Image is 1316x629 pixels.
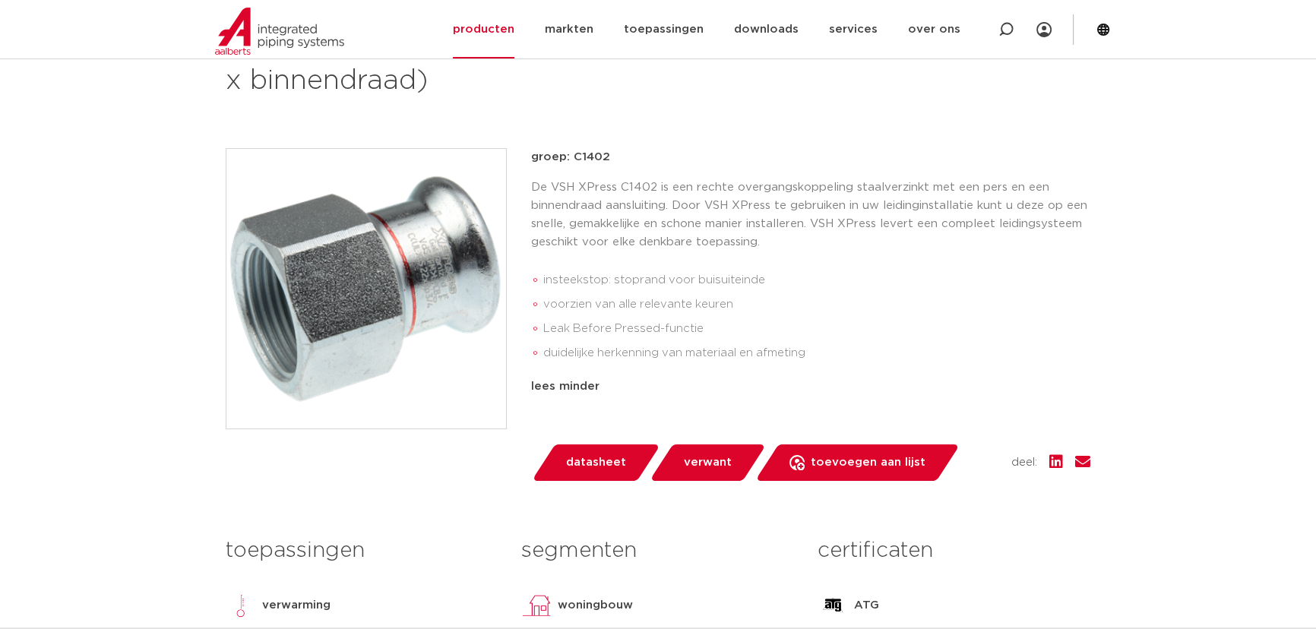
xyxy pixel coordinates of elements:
[531,179,1090,251] p: De VSH XPress C1402 is een rechte overgangskoppeling staalverzinkt met een pers en een binnendraa...
[521,590,552,621] img: woningbouw
[649,444,766,481] a: verwant
[262,596,331,615] p: verwarming
[684,450,732,475] span: verwant
[521,536,794,566] h3: segmenten
[818,590,848,621] img: ATG
[818,536,1090,566] h3: certificaten
[531,444,660,481] a: datasheet
[1011,454,1037,472] span: deel:
[531,148,1090,166] p: groep: C1402
[543,292,1090,317] li: voorzien van alle relevante keuren
[566,450,626,475] span: datasheet
[811,450,925,475] span: toevoegen aan lijst
[543,268,1090,292] li: insteekstop: stoprand voor buisuiteinde
[226,590,256,621] img: verwarming
[854,596,879,615] p: ATG
[531,378,1090,396] div: lees minder
[558,596,633,615] p: woningbouw
[543,317,1090,341] li: Leak Before Pressed-functie
[226,536,498,566] h3: toepassingen
[543,341,1090,365] li: duidelijke herkenning van materiaal en afmeting
[226,149,506,428] img: Product Image for VSH XPress Staalverzinkt overgang (press x binnendraad)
